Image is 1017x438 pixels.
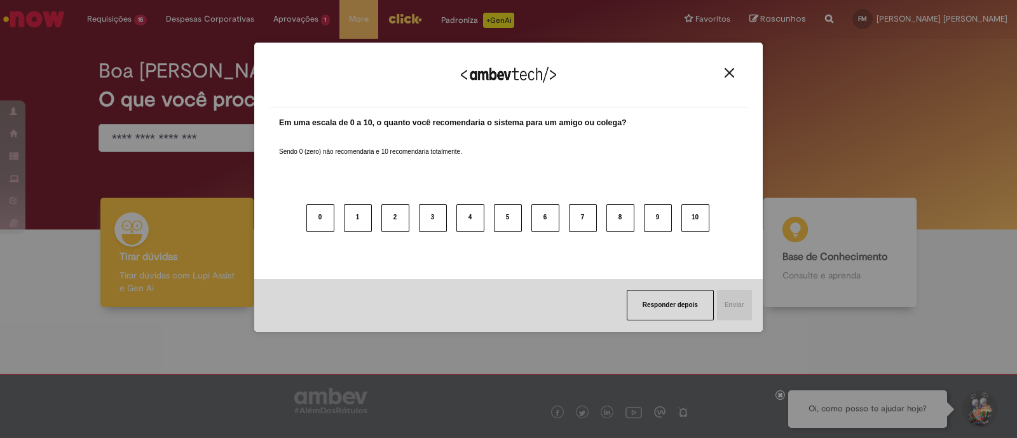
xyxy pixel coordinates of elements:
button: 4 [456,204,484,232]
button: 6 [531,204,559,232]
img: Logo Ambevtech [461,67,556,83]
button: 3 [419,204,447,232]
button: 2 [381,204,409,232]
button: 7 [569,204,597,232]
button: 8 [606,204,634,232]
button: Close [721,67,738,78]
label: Em uma escala de 0 a 10, o quanto você recomendaria o sistema para um amigo ou colega? [279,117,627,129]
button: 10 [681,204,709,232]
img: Close [725,68,734,78]
button: 0 [306,204,334,232]
button: 9 [644,204,672,232]
button: 1 [344,204,372,232]
label: Sendo 0 (zero) não recomendaria e 10 recomendaria totalmente. [279,132,462,156]
button: 5 [494,204,522,232]
button: Responder depois [627,290,714,320]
